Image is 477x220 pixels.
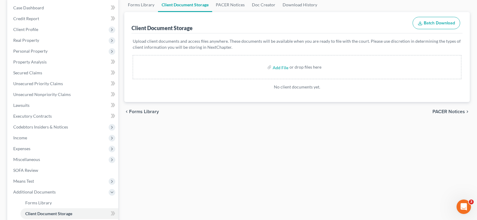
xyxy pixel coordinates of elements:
[20,208,118,219] a: Client Document Storage
[25,200,52,205] span: Forms Library
[13,27,38,32] span: Client Profile
[20,197,118,208] a: Forms Library
[13,59,47,64] span: Property Analysis
[413,17,460,29] button: Batch Download
[290,64,321,70] div: or drop files here
[13,189,56,194] span: Additional Documents
[13,124,68,129] span: Codebtors Insiders & Notices
[432,109,470,114] button: PACER Notices chevron_right
[13,48,48,54] span: Personal Property
[8,57,118,67] a: Property Analysis
[133,84,461,90] p: No client documents yet.
[432,109,465,114] span: PACER Notices
[132,24,193,32] div: Client Document Storage
[25,211,72,216] span: Client Document Storage
[13,16,39,21] span: Credit Report
[8,78,118,89] a: Unsecured Priority Claims
[8,165,118,176] a: SOFA Review
[8,100,118,111] a: Lawsuits
[13,113,52,119] span: Executory Contracts
[13,92,71,97] span: Unsecured Nonpriority Claims
[8,13,118,24] a: Credit Report
[13,157,40,162] span: Miscellaneous
[124,109,129,114] i: chevron_left
[13,38,39,43] span: Real Property
[13,5,44,10] span: Case Dashboard
[13,178,34,184] span: Means Test
[8,89,118,100] a: Unsecured Nonpriority Claims
[424,20,455,26] span: Batch Download
[465,109,470,114] i: chevron_right
[13,70,42,75] span: Secured Claims
[8,111,118,122] a: Executory Contracts
[133,38,461,50] p: Upload client documents and access files anywhere. These documents will be available when you are...
[124,109,159,114] button: chevron_left Forms Library
[13,146,30,151] span: Expenses
[13,103,29,108] span: Lawsuits
[469,200,474,204] span: 3
[8,2,118,13] a: Case Dashboard
[13,81,63,86] span: Unsecured Priority Claims
[13,168,38,173] span: SOFA Review
[13,135,27,140] span: Income
[8,67,118,78] a: Secured Claims
[457,200,471,214] iframe: Intercom live chat
[129,109,159,114] span: Forms Library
